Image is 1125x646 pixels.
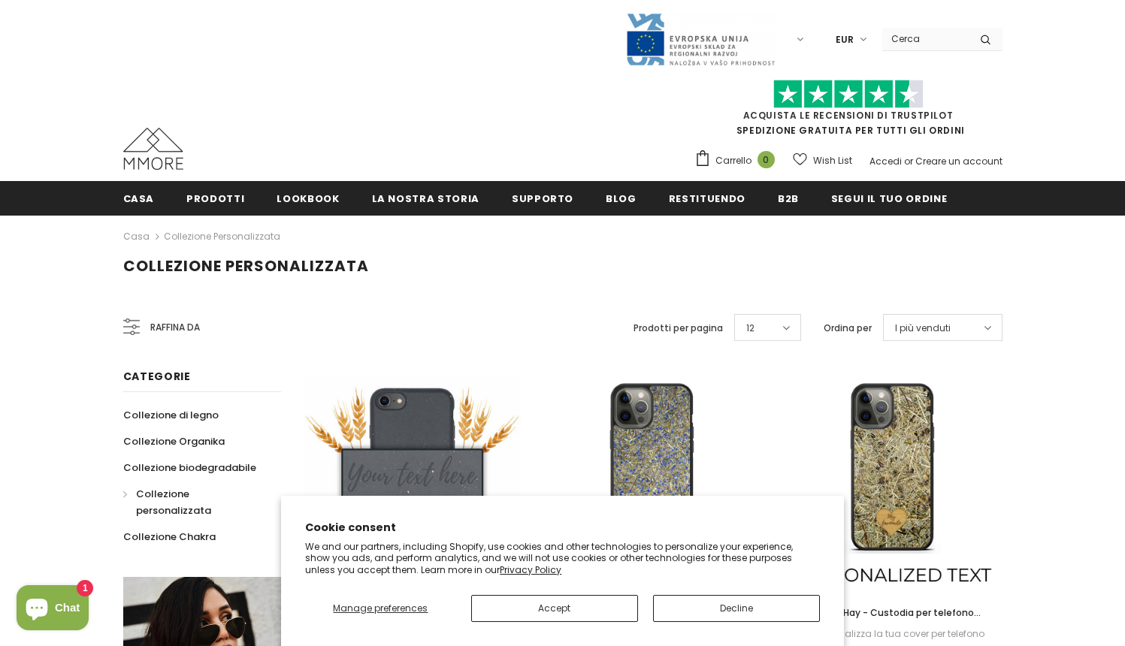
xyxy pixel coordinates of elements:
[669,181,745,215] a: Restituendo
[123,460,256,475] span: Collezione biodegradabile
[904,155,913,168] span: or
[743,109,954,122] a: Acquista le recensioni di TrustPilot
[895,321,951,336] span: I più venduti
[136,487,211,518] span: Collezione personalizzata
[372,192,479,206] span: La nostra storia
[784,605,1002,621] a: Alpine Hay - Custodia per telefono personalizzata - Regalo personalizzato
[778,181,799,215] a: B2B
[305,595,455,622] button: Manage preferences
[305,520,820,536] h2: Cookie consent
[333,602,428,614] span: Manage preferences
[123,428,225,454] a: Collezione Organika
[123,524,216,550] a: Collezione Chakra
[634,321,723,336] label: Prodotti per pagina
[746,321,755,336] span: 12
[801,606,984,635] span: Alpine Hay - Custodia per telefono personalizzata - Regalo personalizzato
[277,192,339,206] span: Lookbook
[869,155,902,168] a: Accedi
[758,151,775,168] span: 0
[773,80,924,109] img: Fidati di Pilot Stars
[836,32,854,47] span: EUR
[123,454,256,481] a: Collezione biodegradabile
[123,408,219,422] span: Collezione di legno
[715,153,752,168] span: Carrello
[625,32,776,45] a: Javni Razpis
[164,230,280,243] a: Collezione personalizzata
[123,128,183,170] img: Casi MMORE
[277,181,339,215] a: Lookbook
[150,319,200,336] span: Raffina da
[882,28,969,50] input: Search Site
[831,192,947,206] span: Segui il tuo ordine
[653,595,820,622] button: Decline
[123,369,191,384] span: Categorie
[12,585,93,634] inbox-online-store-chat: Shopify online store chat
[813,153,852,168] span: Wish List
[123,255,369,276] span: Collezione personalizzata
[606,192,637,206] span: Blog
[372,181,479,215] a: La nostra storia
[669,192,745,206] span: Restituendo
[186,181,244,215] a: Prodotti
[824,321,872,336] label: Ordina per
[512,192,573,206] span: supporto
[123,192,155,206] span: Casa
[123,402,219,428] a: Collezione di legno
[186,192,244,206] span: Prodotti
[606,181,637,215] a: Blog
[123,181,155,215] a: Casa
[123,481,265,524] a: Collezione personalizzata
[694,86,1003,137] span: SPEDIZIONE GRATUITA PER TUTTI GLI ORDINI
[694,149,782,172] a: Carrello 0
[778,192,799,206] span: B2B
[512,181,573,215] a: supporto
[123,434,225,448] span: Collezione Organika
[123,530,216,544] span: Collezione Chakra
[793,147,852,174] a: Wish List
[471,595,638,622] button: Accept
[500,563,561,576] a: Privacy Policy
[831,181,947,215] a: Segui il tuo ordine
[123,228,150,246] a: Casa
[915,155,1003,168] a: Creare un account
[625,12,776,67] img: Javni Razpis
[305,541,820,576] p: We and our partners, including Shopify, use cookies and other technologies to personalize your ex...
